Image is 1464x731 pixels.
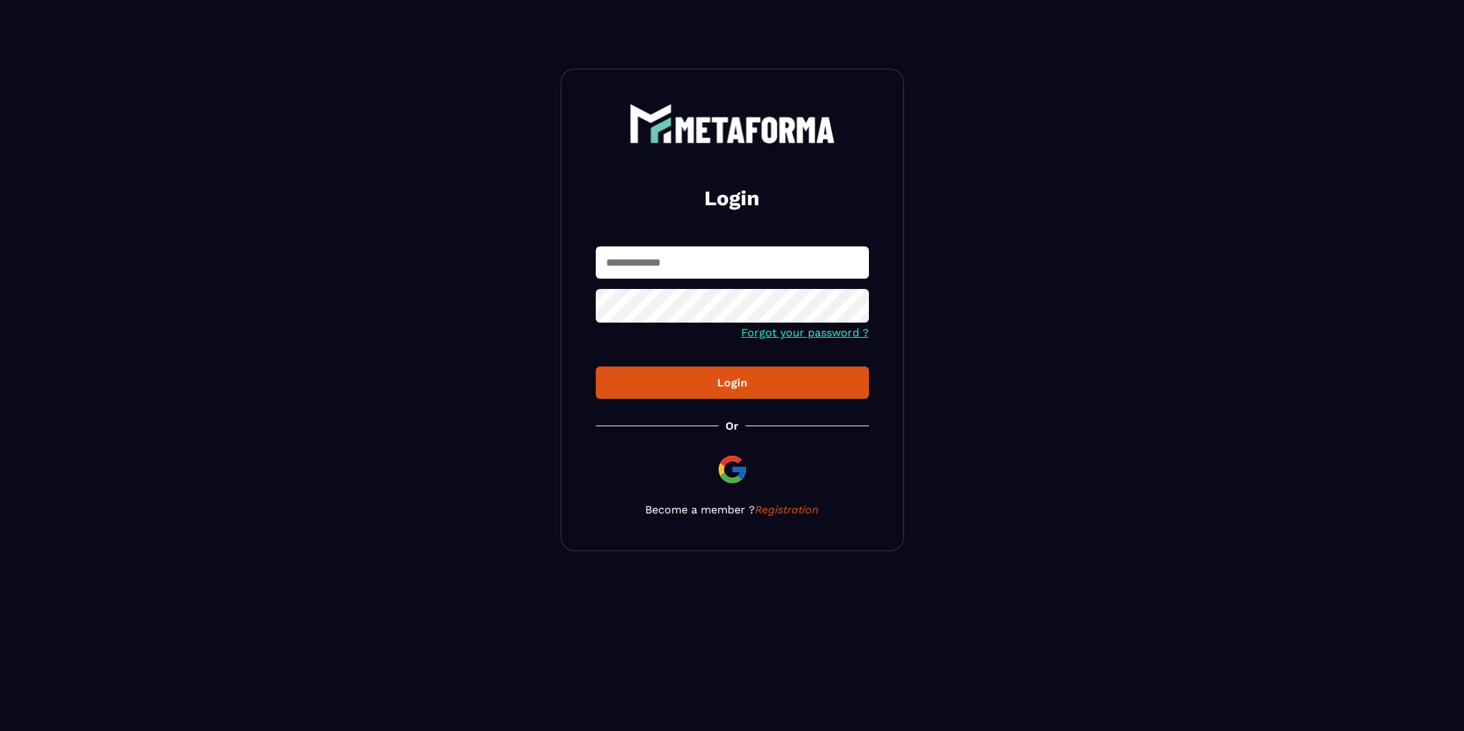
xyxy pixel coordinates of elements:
h2: Login [612,185,852,212]
a: Registration [755,503,819,516]
a: logo [596,104,869,143]
p: Become a member ? [596,503,869,516]
div: Login [607,376,858,389]
a: Forgot your password ? [741,326,869,339]
img: logo [629,104,835,143]
button: Login [596,367,869,399]
p: Or [725,419,739,432]
img: google [716,453,749,486]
